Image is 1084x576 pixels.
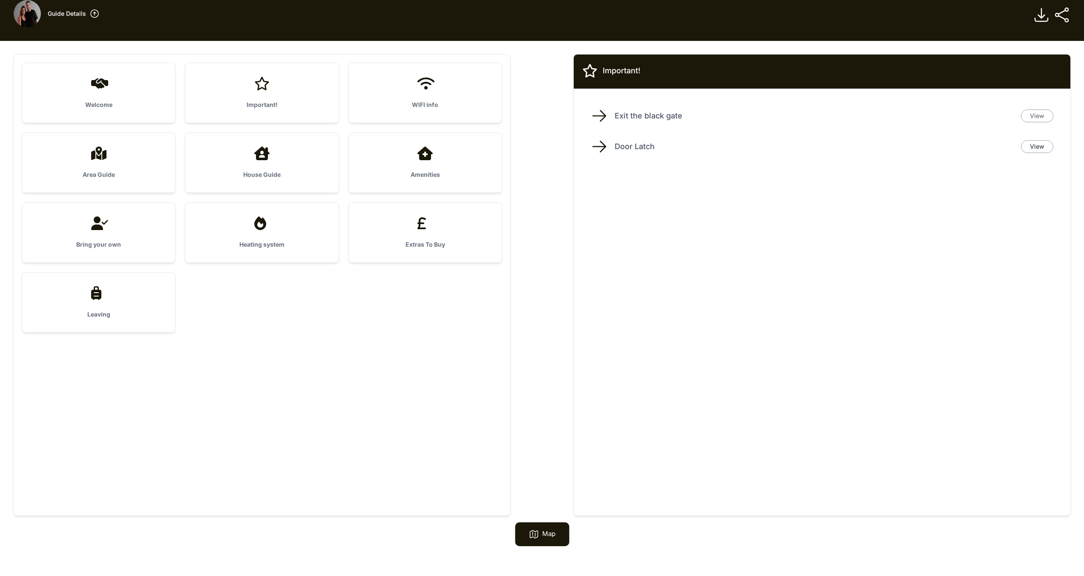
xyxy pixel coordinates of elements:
[1021,140,1053,153] a: View
[48,9,86,18] h3: Guide Details
[603,65,640,77] h2: Important!
[22,133,175,193] a: Area Guide
[185,203,338,262] a: Heating system
[362,170,488,179] h3: Amenities
[36,240,161,249] h3: Bring your own
[542,529,555,539] p: Map
[362,101,488,109] h3: WIFI info
[349,63,502,123] a: WIFI info
[36,310,161,319] h3: Leaving
[349,133,502,193] a: Amenities
[199,101,325,109] h3: Important!
[48,9,100,19] a: Guide Details
[199,240,325,249] h3: Heating system
[1021,109,1053,122] a: View
[615,141,1014,153] p: Door Latch
[349,203,502,262] a: Extras To Buy
[36,101,161,109] h3: Welcome
[199,170,325,179] h3: House Guide
[185,133,338,193] a: House Guide
[22,63,175,123] a: Welcome
[362,240,488,249] h3: Extras To Buy
[22,273,175,332] a: Leaving
[36,170,161,179] h3: Area Guide
[22,203,175,262] a: Bring your own
[615,110,1014,122] p: Exit the black gate
[185,63,338,123] a: Important!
